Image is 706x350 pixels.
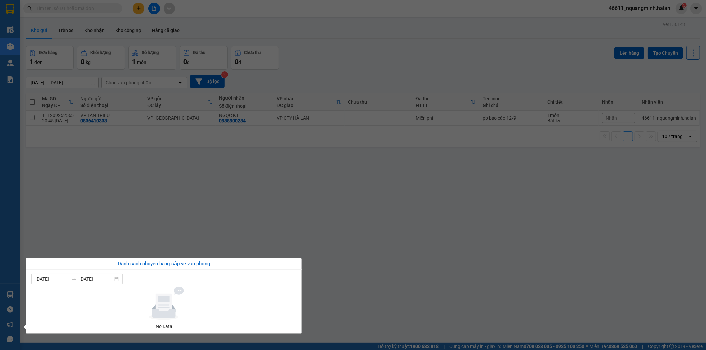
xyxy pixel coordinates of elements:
[31,260,296,268] div: Danh sách chuyến hàng sắp về văn phòng
[35,275,69,283] input: Từ ngày
[71,276,77,282] span: swap-right
[71,276,77,282] span: to
[79,275,113,283] input: Đến ngày
[34,323,294,330] div: No Data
